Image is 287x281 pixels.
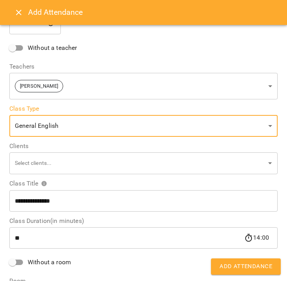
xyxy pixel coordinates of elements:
[9,180,47,187] span: Class Title
[9,106,278,112] label: Class Type
[28,43,77,53] span: Without a teacher
[41,180,47,187] svg: Please specify class title or select clients
[9,3,28,22] button: Close
[15,159,265,167] p: Select clients...
[220,262,272,272] span: Add Attendance
[28,258,71,267] span: Without a room
[9,72,278,99] div: [PERSON_NAME]
[15,83,63,90] span: [PERSON_NAME]
[211,258,281,275] button: Add Attendance
[9,143,278,149] label: Clients
[9,64,278,70] label: Teachers
[9,115,278,137] div: General English
[28,6,278,18] h6: Add Attendance
[9,218,278,224] label: Class Duration(in minutes)
[9,152,278,175] div: Select clients...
